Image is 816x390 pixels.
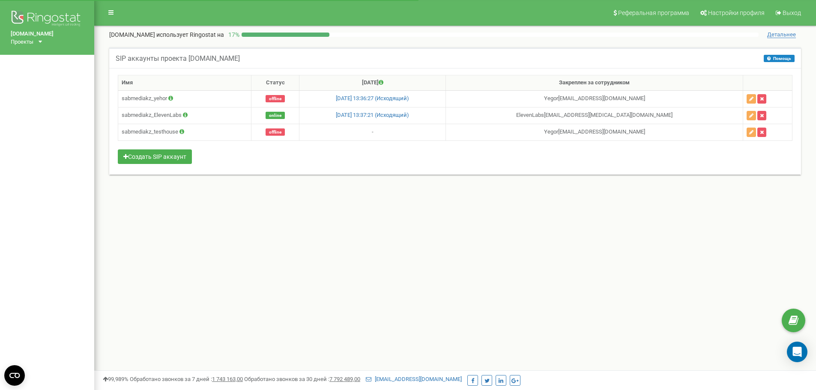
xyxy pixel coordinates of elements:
[446,107,743,124] td: ElevenLabs [EMAIL_ADDRESS][MEDICAL_DATA][DOMAIN_NAME]
[109,30,224,39] p: [DOMAIN_NAME]
[118,90,251,107] td: sabmediakz_yehor
[764,55,795,62] button: Помощь
[266,128,285,136] span: offline
[446,90,743,107] td: Yegor [EMAIL_ADDRESS][DOMAIN_NAME]
[4,365,25,386] button: Open CMP widget
[118,75,251,91] th: Имя
[156,31,224,38] span: использует Ringostat на
[329,376,360,382] u: 7 792 489,00
[103,376,129,382] span: 99,989%
[446,75,743,91] th: Закреплен за сотрудником
[783,9,801,16] span: Выход
[336,95,409,101] a: [DATE] 13:36:27 (Исходящий)
[118,149,192,164] button: Создать SIP аккаунт
[366,376,462,382] a: [EMAIL_ADDRESS][DOMAIN_NAME]
[244,376,360,382] span: Обработано звонков за 30 дней :
[11,38,33,46] div: Проекты
[212,376,243,382] u: 1 743 163,00
[446,124,743,140] td: Yegor [EMAIL_ADDRESS][DOMAIN_NAME]
[266,112,285,119] span: online
[336,112,409,118] a: [DATE] 13:37:21 (Исходящий)
[266,95,285,102] span: offline
[118,107,251,124] td: sabmediakz_ElevenLabs
[299,124,446,140] td: -
[251,75,299,91] th: Статус
[130,376,243,382] span: Обработано звонков за 7 дней :
[767,31,796,38] span: Детальнее
[787,342,807,362] div: Open Intercom Messenger
[708,9,765,16] span: Настройки профиля
[118,124,251,140] td: sabmediakz_testhouse
[11,9,84,30] img: Ringostat logo
[116,55,240,63] h5: SIP аккаунты проекта [DOMAIN_NAME]
[11,30,84,38] a: [DOMAIN_NAME]
[224,30,242,39] p: 17 %
[299,75,446,91] th: [DATE]
[618,9,689,16] span: Реферальная программа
